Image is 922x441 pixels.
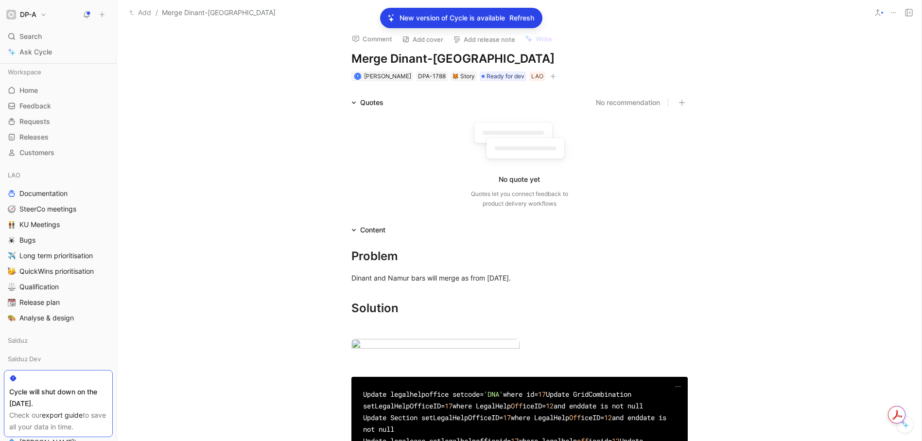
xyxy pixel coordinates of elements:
[4,248,113,263] a: ✈️Long term prioritisation
[4,202,113,216] a: 🧭SteerCo meetings
[4,145,113,160] a: Customers
[499,174,540,185] div: No quote yet
[8,299,16,306] img: 📆
[4,352,113,369] div: Salduz Dev
[6,250,17,262] button: ✈️
[433,413,499,422] span: LegalHelpOfficeID
[8,221,16,229] img: 👬
[19,86,38,95] span: Home
[4,130,113,144] a: Releases
[351,300,688,317] div: Solution
[8,205,16,213] img: 🧭
[8,67,41,77] span: Workspace
[4,83,113,98] a: Home
[464,389,480,399] span: code
[4,311,113,325] a: 🎨Analyse & design
[348,32,397,46] button: Comment
[487,71,524,81] span: Ready for dev
[19,204,76,214] span: SteerCo meetings
[20,10,36,19] h1: DP-A
[375,401,441,410] span: LegalHelpOfficeID
[546,401,554,410] span: 12
[19,235,35,245] span: Bugs
[8,354,41,364] span: Salduz Dev
[4,45,113,59] a: Ask Cycle
[4,352,113,366] div: Salduz Dev
[156,7,158,18] span: /
[509,12,535,24] button: Refresh
[348,224,389,236] div: Content
[19,298,60,307] span: Release plan
[4,333,113,351] div: Salduz
[8,236,16,244] img: 🕷️
[19,132,49,142] span: Releases
[9,409,107,433] div: Check our to save all your data in time.
[351,51,688,67] h1: Merge Dinant-[GEOGRAPHIC_DATA]
[511,401,522,410] span: Off
[471,189,568,209] div: Quotes let you connect feedback to product delivery workflows
[19,117,50,126] span: Requests
[351,339,520,352] img: CleanShot 2025-08-04 at 15.06.07.png
[400,12,505,24] p: New version of Cycle is available
[452,73,458,79] img: 🦊
[351,273,688,283] div: Dinant and Namur bars will merge as from [DATE].
[19,148,54,158] span: Customers
[348,97,387,108] div: Quotes
[19,266,94,276] span: QuickWins prioritisation
[6,219,17,230] button: 👬
[19,282,59,292] span: Qualification
[4,168,113,325] div: LAODocumentation🧭SteerCo meetings👬KU Meetings🕷️Bugs✈️Long term prioritisation🥳QuickWins prioritis...
[4,333,113,348] div: Salduz
[19,251,93,261] span: Long term prioritisation
[4,217,113,232] a: 👬KU Meetings
[19,189,68,198] span: Documentation
[480,71,526,81] div: Ready for dev
[4,29,113,44] div: Search
[484,389,503,399] span: 'DNA'
[19,220,60,229] span: KU Meetings
[9,386,107,409] div: Cycle will shut down on the [DATE].
[604,413,612,422] span: 12
[398,33,448,46] button: Add cover
[162,7,276,18] span: Merge Dinant-[GEOGRAPHIC_DATA]
[569,413,581,422] span: Off
[418,71,446,81] div: DPA-1788
[6,10,16,19] img: DP-A
[451,71,477,81] div: 🦊Story
[19,31,42,42] span: Search
[4,186,113,201] a: Documentation
[538,389,546,399] span: 17
[19,46,52,58] span: Ask Cycle
[351,247,688,265] div: Problem
[4,295,113,310] a: 📆Release plan
[452,71,475,81] div: Story
[531,71,543,81] div: LAO
[4,168,113,182] div: LAO
[4,65,113,79] div: Workspace
[536,35,552,43] span: Write
[8,170,20,180] span: LAO
[6,297,17,308] button: 📆
[355,74,360,79] div: B
[8,314,16,322] img: 🎨
[4,114,113,129] a: Requests
[4,233,113,247] a: 🕷️Bugs
[8,283,16,291] img: ⚖️
[6,203,17,215] button: 🧭
[6,234,17,246] button: 🕷️
[42,411,83,419] a: export guide
[364,72,411,80] span: [PERSON_NAME]
[503,413,511,422] span: 17
[6,265,17,277] button: 🥳
[445,401,452,410] span: 17
[521,32,557,46] button: Write
[19,101,51,111] span: Feedback
[4,264,113,279] a: 🥳QuickWins prioritisation
[596,97,660,108] button: No recommendation
[8,267,16,275] img: 🥳
[8,252,16,260] img: ✈️
[360,224,385,236] div: Content
[509,12,534,24] span: Refresh
[4,280,113,294] a: ⚖️Qualification
[19,313,74,323] span: Analyse & design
